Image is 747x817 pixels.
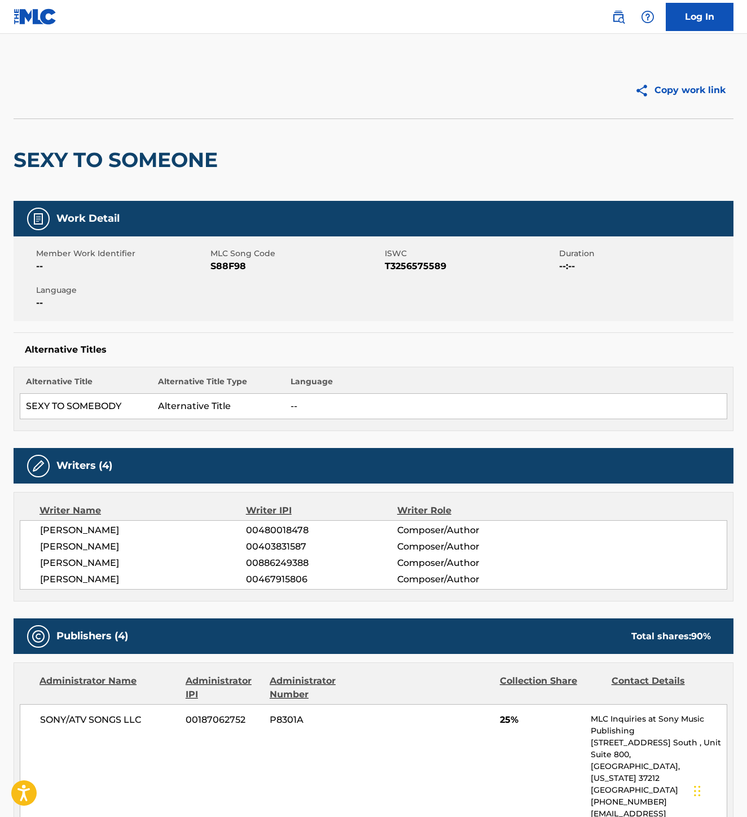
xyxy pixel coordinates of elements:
div: Administrator IPI [186,674,261,701]
span: Language [36,284,208,296]
h5: Writers (4) [56,459,112,472]
div: Total shares: [631,630,711,643]
span: P8301A [270,713,373,727]
p: MLC Inquiries at Sony Music Publishing [591,713,727,737]
span: -- [36,296,208,310]
span: 00886249388 [246,556,397,570]
span: Composer/Author [397,524,534,537]
h5: Alternative Titles [25,344,722,355]
span: T3256575589 [385,260,556,273]
span: S88F98 [210,260,382,273]
th: Language [285,376,727,394]
img: Publishers [32,630,45,643]
span: Composer/Author [397,573,534,586]
span: [PERSON_NAME] [40,573,246,586]
h5: Work Detail [56,212,120,225]
span: [PERSON_NAME] [40,524,246,537]
td: -- [285,394,727,419]
div: Writer IPI [246,504,397,517]
span: Member Work Identifier [36,248,208,260]
span: 90 % [691,631,711,642]
div: Drag [694,774,701,808]
a: Public Search [607,6,630,28]
div: Collection Share [500,674,603,701]
div: Administrator Number [270,674,373,701]
p: [GEOGRAPHIC_DATA], [US_STATE] 37212 [591,761,727,784]
span: 00467915806 [246,573,397,586]
td: SEXY TO SOMEBODY [20,394,153,419]
span: [PERSON_NAME] [40,556,246,570]
th: Alternative Title Type [152,376,285,394]
span: -- [36,260,208,273]
td: Alternative Title [152,394,285,419]
button: Copy work link [627,76,733,104]
span: Duration [559,248,731,260]
img: MLC Logo [14,8,57,25]
span: 00403831587 [246,540,397,554]
h5: Publishers (4) [56,630,128,643]
div: Writer Role [397,504,535,517]
span: 00480018478 [246,524,397,537]
span: Composer/Author [397,540,534,554]
img: help [641,10,654,24]
span: --:-- [559,260,731,273]
div: Administrator Name [39,674,177,701]
img: Writers [32,459,45,473]
img: Work Detail [32,212,45,226]
iframe: Chat Widget [691,763,747,817]
div: Contact Details [612,674,715,701]
p: [PHONE_NUMBER] [591,796,727,808]
h2: SEXY TO SOMEONE [14,147,223,173]
span: 25% [500,713,582,727]
div: Help [636,6,659,28]
span: 00187062752 [186,713,261,727]
span: Composer/Author [397,556,534,570]
span: ISWC [385,248,556,260]
p: [STREET_ADDRESS] South , Unit Suite 800, [591,737,727,761]
img: search [612,10,625,24]
p: [GEOGRAPHIC_DATA] [591,784,727,796]
span: SONY/ATV SONGS LLC [40,713,177,727]
span: [PERSON_NAME] [40,540,246,554]
div: Writer Name [39,504,246,517]
th: Alternative Title [20,376,153,394]
img: Copy work link [635,84,654,98]
span: MLC Song Code [210,248,382,260]
a: Log In [666,3,733,31]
